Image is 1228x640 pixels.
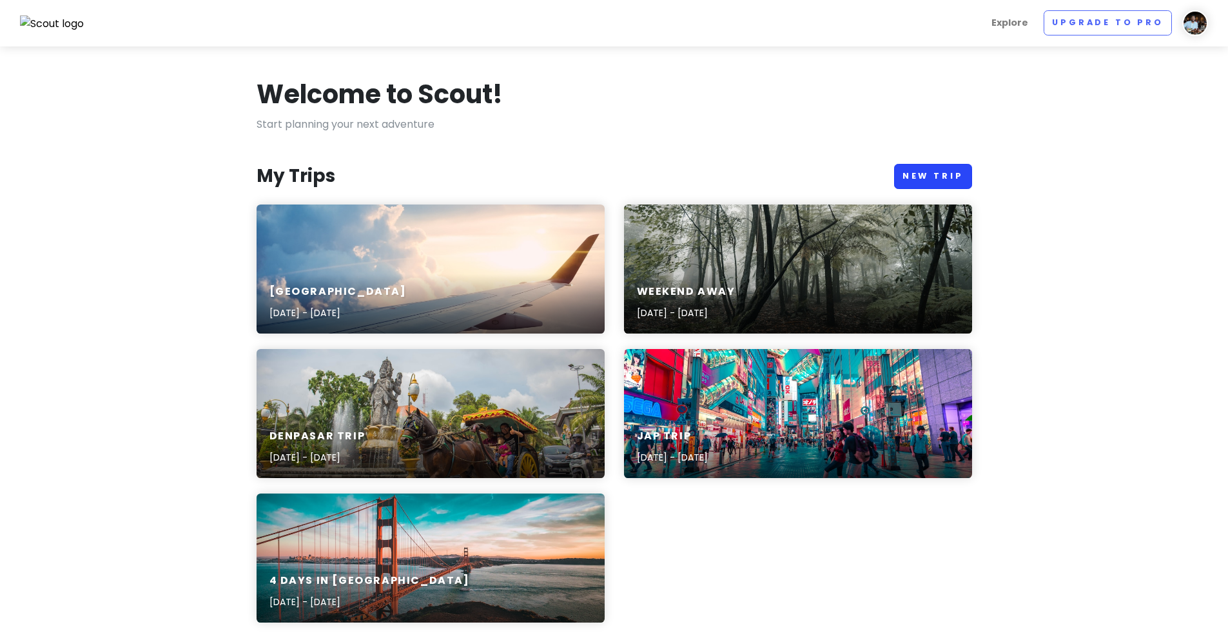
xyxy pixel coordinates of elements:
[894,164,972,189] a: New Trip
[637,306,736,320] p: [DATE] - [DATE]
[269,285,407,299] h6: [GEOGRAPHIC_DATA]
[624,205,972,334] a: trees covered with fogWeekend away[DATE] - [DATE]
[269,574,470,588] h6: 4 Days in [GEOGRAPHIC_DATA]
[624,349,972,478] a: people walking on road near well-lit buildingsJap Trip[DATE] - [DATE]
[637,430,708,443] h6: Jap Trip
[269,450,365,465] p: [DATE] - [DATE]
[257,116,972,133] p: Start planning your next adventure
[257,349,605,478] a: brown horse with carriage on road during daytimeDenpasar Trip[DATE] - [DATE]
[257,165,335,188] h3: My Trips
[269,595,470,609] p: [DATE] - [DATE]
[257,77,503,111] h1: Welcome to Scout!
[257,494,605,623] a: 4 Days in [GEOGRAPHIC_DATA][DATE] - [DATE]
[269,430,365,443] h6: Denpasar Trip
[637,450,708,465] p: [DATE] - [DATE]
[986,10,1033,35] a: Explore
[637,285,736,299] h6: Weekend away
[1182,10,1208,36] img: User profile
[269,306,407,320] p: [DATE] - [DATE]
[20,15,84,32] img: Scout logo
[1044,10,1172,35] a: Upgrade to Pro
[257,205,605,334] a: aerial photography of airliner[GEOGRAPHIC_DATA][DATE] - [DATE]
